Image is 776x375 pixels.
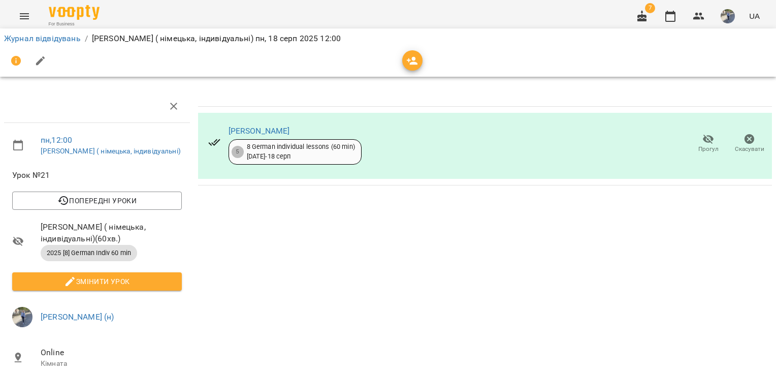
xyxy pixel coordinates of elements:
a: Журнал відвідувань [4,34,81,43]
span: For Business [49,21,100,27]
p: Кімната [41,359,182,369]
button: Змінити урок [12,272,182,291]
button: UA [745,7,764,25]
span: 7 [645,3,655,13]
span: Урок №21 [12,169,182,181]
span: [PERSON_NAME] ( німецька, індивідуальні) ( 60 хв. ) [41,221,182,245]
a: [PERSON_NAME] (н) [41,312,114,322]
div: 5 [232,146,244,158]
a: [PERSON_NAME] ( німецька, індивідуальні) [41,147,181,155]
button: Скасувати [729,130,770,158]
span: Змінити урок [20,275,174,288]
span: Скасувати [735,145,764,153]
span: 2025 [8] German Indiv 60 min [41,248,137,258]
li: / [85,33,88,45]
img: 9057b12b0e3b5674d2908fc1e5c3d556.jpg [12,307,33,327]
span: Online [41,347,182,359]
a: пн , 12:00 [41,135,72,145]
nav: breadcrumb [4,33,772,45]
p: [PERSON_NAME] ( німецька, індивідуальні) пн, 18 серп 2025 12:00 [92,33,341,45]
span: Попередні уроки [20,195,174,207]
span: Прогул [698,145,719,153]
img: 9057b12b0e3b5674d2908fc1e5c3d556.jpg [721,9,735,23]
span: UA [749,11,760,21]
div: 8 German individual lessons (60 min) [DATE] - 18 серп [247,142,355,161]
button: Прогул [688,130,729,158]
button: Menu [12,4,37,28]
a: [PERSON_NAME] [229,126,290,136]
button: Попередні уроки [12,192,182,210]
img: Voopty Logo [49,5,100,20]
